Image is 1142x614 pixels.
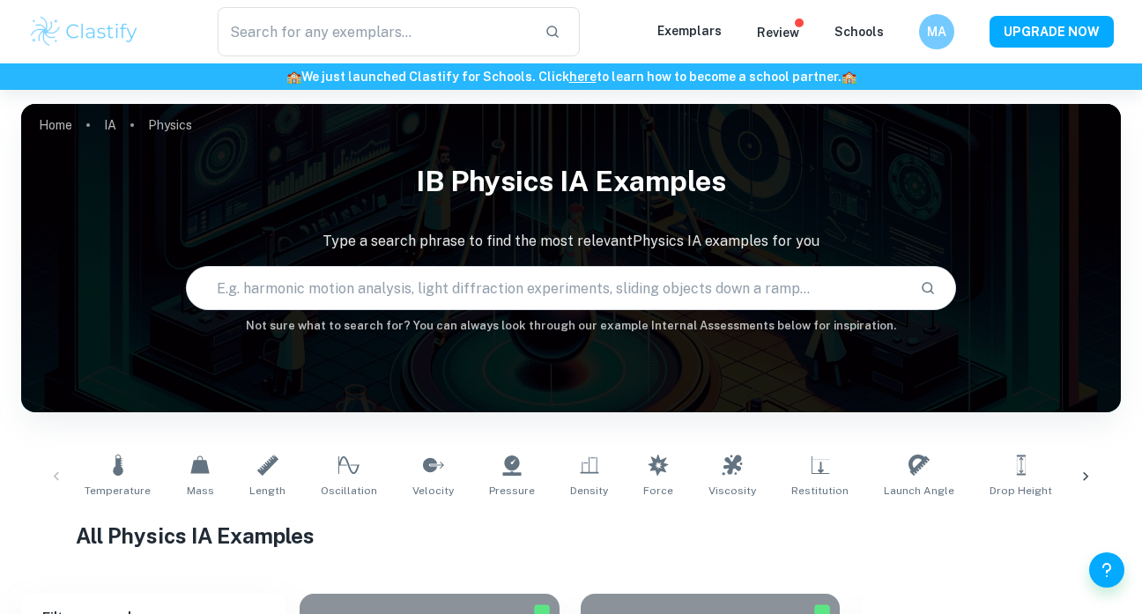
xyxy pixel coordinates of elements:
[757,23,799,42] p: Review
[104,113,116,137] a: IA
[187,483,214,499] span: Mass
[927,22,947,41] h6: MA
[21,153,1121,210] h1: IB Physics IA examples
[834,25,884,39] a: Schools
[148,115,192,135] p: Physics
[884,483,954,499] span: Launch Angle
[28,14,140,49] img: Clastify logo
[913,273,943,303] button: Search
[187,263,906,313] input: E.g. harmonic motion analysis, light diffraction experiments, sliding objects down a ramp...
[321,483,377,499] span: Oscillation
[643,483,673,499] span: Force
[249,483,285,499] span: Length
[569,70,597,84] a: here
[76,520,1065,551] h1: All Physics IA Examples
[85,483,151,499] span: Temperature
[990,483,1052,499] span: Drop Height
[570,483,608,499] span: Density
[1089,552,1124,588] button: Help and Feedback
[39,113,72,137] a: Home
[842,70,856,84] span: 🏫
[21,317,1121,335] h6: Not sure what to search for? You can always look through our example Internal Assessments below f...
[412,483,454,499] span: Velocity
[4,67,1138,86] h6: We just launched Clastify for Schools. Click to learn how to become a school partner.
[990,16,1114,48] button: UPGRADE NOW
[708,483,756,499] span: Viscosity
[657,21,722,41] p: Exemplars
[286,70,301,84] span: 🏫
[218,7,530,56] input: Search for any exemplars...
[21,231,1121,252] p: Type a search phrase to find the most relevant Physics IA examples for you
[791,483,849,499] span: Restitution
[919,14,954,49] button: MA
[489,483,535,499] span: Pressure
